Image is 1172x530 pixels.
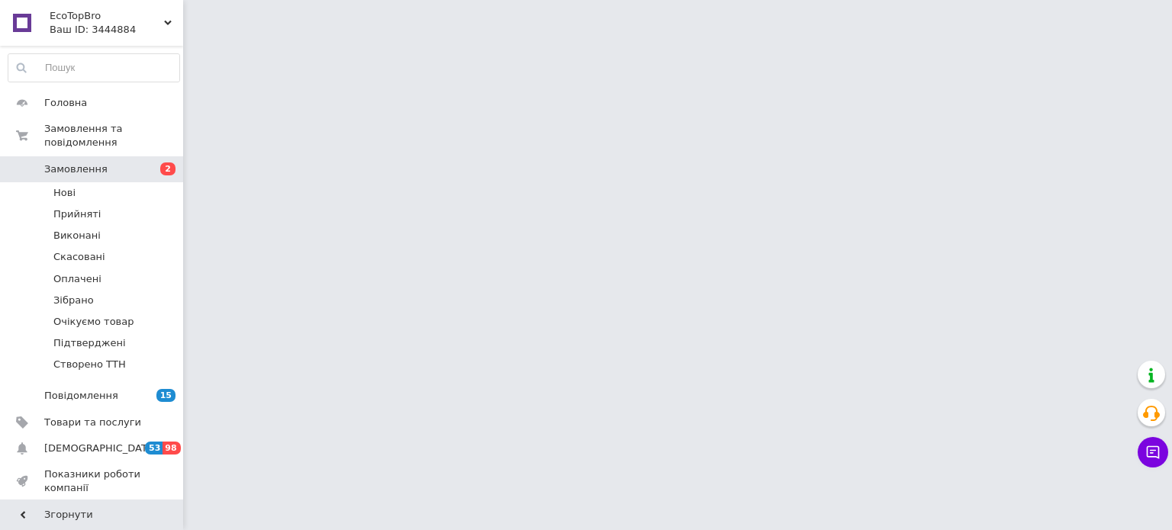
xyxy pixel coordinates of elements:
[53,336,126,350] span: Підтверджені
[53,272,101,286] span: Оплачені
[8,54,179,82] input: Пошук
[53,315,134,329] span: Очікуємо товар
[44,389,118,403] span: Повідомлення
[50,23,183,37] div: Ваш ID: 3444884
[1138,437,1168,467] button: Чат з покупцем
[160,162,175,175] span: 2
[44,467,141,495] span: Показники роботи компанії
[44,416,141,429] span: Товари та послуги
[53,207,101,221] span: Прийняті
[44,122,183,149] span: Замовлення та повідомлення
[156,389,175,402] span: 15
[50,9,164,23] span: EcoTopBro
[44,442,157,455] span: [DEMOGRAPHIC_DATA]
[44,162,108,176] span: Замовлення
[53,186,76,200] span: Нові
[53,294,94,307] span: Зібрано
[53,358,126,371] span: Створено ТТН
[44,96,87,110] span: Головна
[53,229,101,243] span: Виконані
[53,250,105,264] span: Скасовані
[145,442,163,455] span: 53
[163,442,180,455] span: 98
